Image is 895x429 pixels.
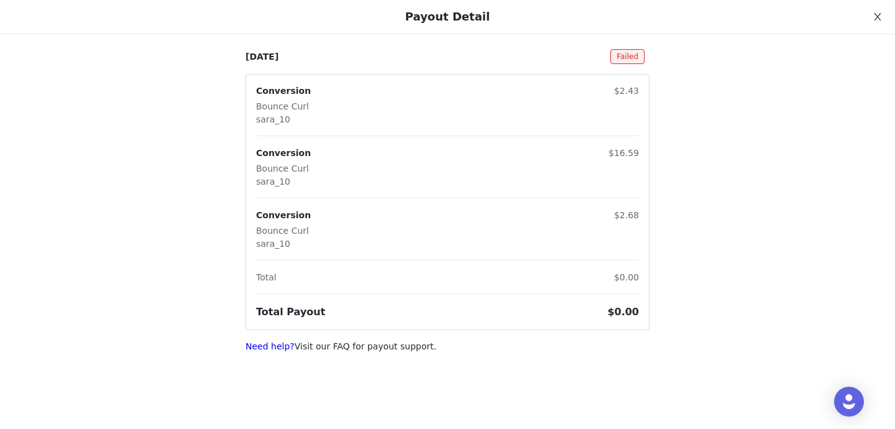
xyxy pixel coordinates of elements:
p: Conversion [256,85,311,98]
p: sara_10 [256,238,311,251]
span: $0.00 [614,272,639,282]
p: sara_10 [256,113,311,126]
p: Total [256,271,277,284]
p: Bounce Curl [256,100,311,113]
span: $2.43 [614,86,639,96]
span: $0.00 [607,306,639,318]
span: $16.59 [608,148,639,158]
span: $2.68 [614,210,639,220]
p: sara_10 [256,175,311,188]
i: icon: close [873,12,883,22]
p: [DATE] [246,50,278,63]
span: Failed [610,49,645,64]
p: Visit our FAQ for payout support. [246,340,649,353]
p: Conversion [256,209,311,222]
div: Open Intercom Messenger [834,387,864,417]
p: Bounce Curl [256,224,311,238]
p: Bounce Curl [256,162,311,175]
div: Payout Detail [405,10,490,24]
a: Need help? [246,341,295,351]
p: Conversion [256,147,311,160]
h3: Total Payout [256,305,325,320]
